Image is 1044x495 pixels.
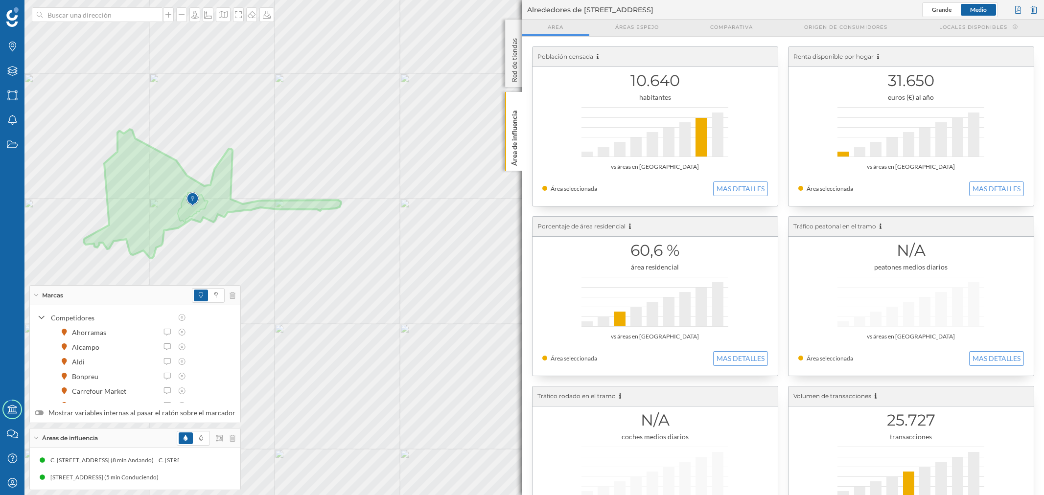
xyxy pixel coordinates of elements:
div: Tráfico rodado en el tramo [533,386,778,406]
button: MAS DETALLES [969,181,1024,196]
span: Áreas espejo [615,23,659,31]
h1: N/A [542,411,768,429]
span: Áreas de influencia [42,434,98,443]
span: Alrededores de [STREET_ADDRESS] [527,5,653,15]
div: Volumen de transacciones [789,386,1034,406]
div: peatones medios diarios [798,262,1024,272]
button: MAS DETALLES [713,181,768,196]
span: Marcas [42,291,63,300]
div: Ahorramas [72,327,111,337]
div: Bonpreu [72,371,103,382]
div: vs áreas en [GEOGRAPHIC_DATA] [798,332,1024,341]
div: vs áreas en [GEOGRAPHIC_DATA] [798,162,1024,172]
img: Marker [186,190,198,209]
div: [STREET_ADDRESS] (5 min Conduciendo) [50,472,163,482]
div: Aldi [72,357,90,367]
h1: N/A [798,241,1024,260]
div: Competidores [51,313,172,323]
div: Tráfico peatonal en el tramo [789,217,1034,237]
h1: 10.640 [542,71,768,90]
div: Renta disponible por hogar [789,47,1034,67]
span: Grande [932,6,951,13]
span: Locales disponibles [939,23,1007,31]
h1: 60,6 % [542,241,768,260]
div: coches medios diarios [542,432,768,442]
span: Área seleccionada [551,185,597,192]
label: Mostrar variables internas al pasar el ratón sobre el marcador [35,408,235,418]
div: euros (€) al año [798,92,1024,102]
button: MAS DETALLES [969,351,1024,366]
div: área residencial [542,262,768,272]
div: C. [STREET_ADDRESS] (8 min Andando) [49,455,158,465]
div: Carrefour Market [72,386,131,396]
p: Área de influencia [509,107,519,166]
h1: 25.727 [798,411,1024,429]
button: MAS DETALLES [713,351,768,366]
div: transacciones [798,432,1024,442]
span: Medio [970,6,987,13]
div: Porcentaje de área residencial [533,217,778,237]
span: Área seleccionada [551,355,597,362]
h1: 31.650 [798,71,1024,90]
span: Comparativa [710,23,753,31]
span: Origen de consumidores [804,23,887,31]
div: Población censada [533,47,778,67]
div: vs áreas en [GEOGRAPHIC_DATA] [542,332,768,341]
p: Red de tiendas [509,34,519,82]
div: Alcampo [72,342,104,352]
div: C. [STREET_ADDRESS] (8 min Andando) [158,455,266,465]
div: vs áreas en [GEOGRAPHIC_DATA] [542,162,768,172]
img: Geoblink Logo [6,7,19,27]
div: habitantes [542,92,768,102]
div: Coaliment [72,401,109,411]
span: Area [548,23,563,31]
span: Área seleccionada [807,355,853,362]
span: Área seleccionada [807,185,853,192]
